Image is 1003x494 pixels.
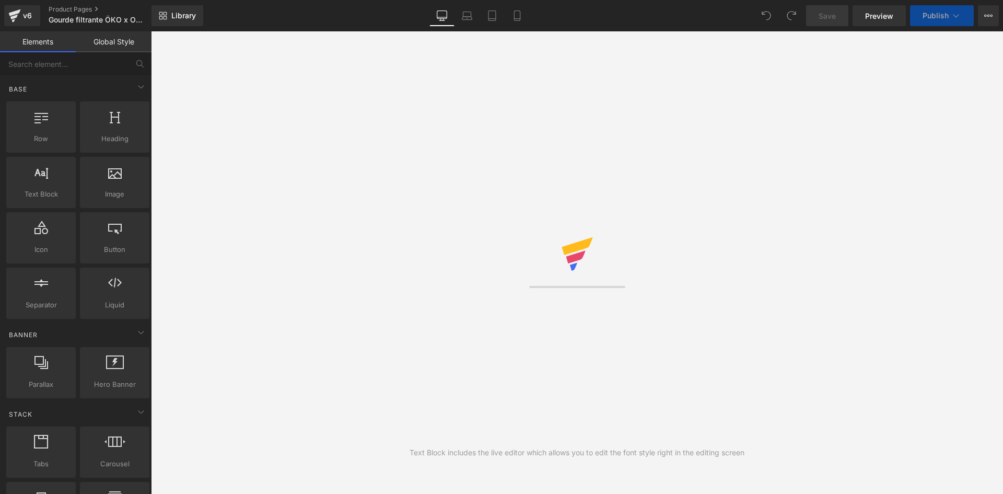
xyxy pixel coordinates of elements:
span: Base [8,84,28,94]
button: Publish [910,5,974,26]
a: Mobile [505,5,530,26]
a: New Library [151,5,203,26]
span: Text Block [9,189,73,200]
a: Desktop [429,5,454,26]
div: v6 [21,9,34,22]
span: Separator [9,300,73,311]
div: Text Block includes the live editor which allows you to edit the font style right in the editing ... [410,447,744,458]
span: Save [819,10,836,21]
button: More [978,5,999,26]
span: Tabs [9,458,73,469]
span: Stack [8,409,33,419]
span: Carousel [83,458,146,469]
a: Laptop [454,5,480,26]
span: Library [171,11,196,20]
span: Row [9,133,73,144]
button: Undo [756,5,777,26]
span: Hero Banner [83,379,146,390]
span: Parallax [9,379,73,390]
span: Image [83,189,146,200]
span: Button [83,244,146,255]
span: Heading [83,133,146,144]
span: Liquid [83,300,146,311]
button: Redo [781,5,802,26]
a: v6 [4,5,40,26]
span: Gourde filtrante ÖKO x OM Septembre 2025 [49,16,149,24]
a: Tablet [480,5,505,26]
a: Global Style [76,31,151,52]
span: Publish [923,12,949,20]
span: Icon [9,244,73,255]
span: Banner [8,330,39,340]
a: Preview [853,5,906,26]
span: Preview [865,10,893,21]
a: Product Pages [49,5,169,14]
